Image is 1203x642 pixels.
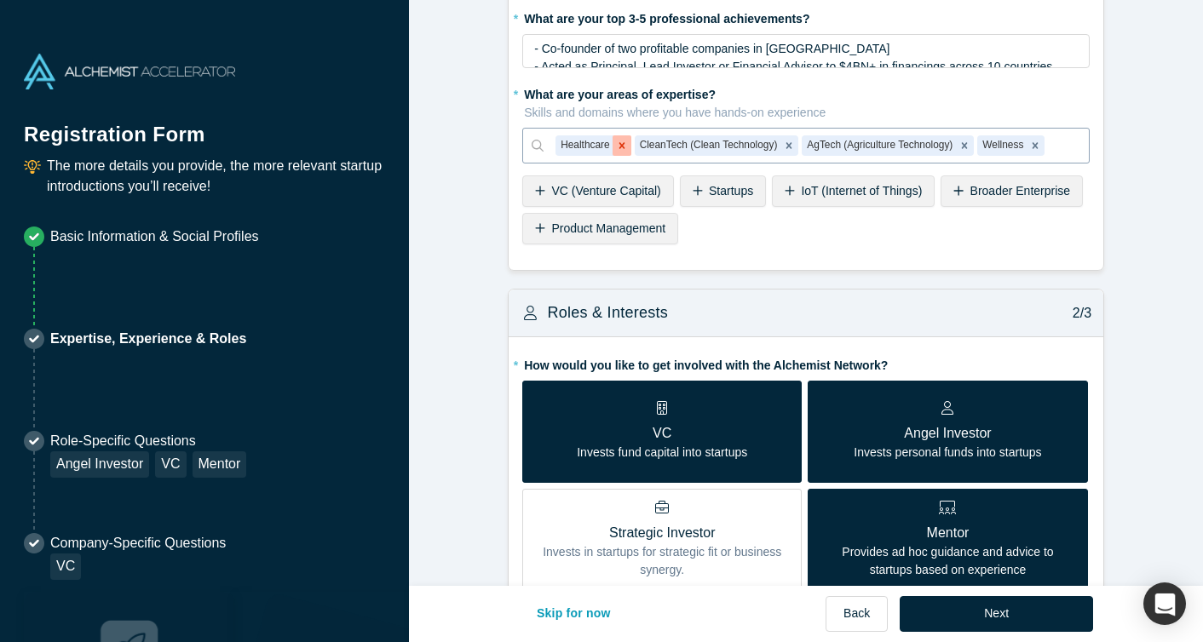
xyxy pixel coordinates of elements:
[780,135,798,156] div: Remove CleanTech (Clean Technology)
[47,156,385,197] p: The more details you provide, the more relevant startup introductions you’ll receive!
[854,444,1041,461] p: Invests personal funds into startups
[772,175,935,207] div: IoT (Internet of Things)
[522,80,1090,122] label: What are your areas of expertise?
[534,40,1079,74] div: rdw-editor
[522,4,1090,28] label: What are your top 3-5 professional achievements?
[50,451,149,478] div: Angel Investor
[551,184,660,198] span: VC (Venture Capital)
[1026,135,1045,156] div: Remove Wellness
[802,135,955,156] div: AgTech (Agriculture Technology)
[24,54,235,89] img: Alchemist Accelerator Logo
[522,351,1090,375] label: How would you like to get involved with the Alchemist Network?
[24,101,385,150] h1: Registration Form
[534,42,889,55] span: - Co-founder of two profitable companies in [GEOGRAPHIC_DATA]
[193,451,247,478] div: Mentor
[577,423,747,444] p: VC
[680,175,766,207] div: Startups
[50,553,81,580] div: VC
[534,60,1056,73] span: - Acted as Principal, Lead Investor or Financial Advisor to $4BN+ in financings across 10 countries.
[535,543,789,579] p: Invests in startups for strategic fit or business synergy.
[522,175,674,207] div: VC (Venture Capital)
[50,533,226,553] p: Company-Specific Questions
[820,543,1074,579] p: Provides ad hoc guidance and advice to startups based on experience
[1063,303,1091,324] p: 2/3
[577,444,747,461] p: Invests fund capital into startups
[524,104,1090,122] p: Skills and domains where you have hands-on experience
[709,184,753,198] span: Startups
[801,184,922,198] span: IoT (Internet of Things)
[613,135,631,156] div: Remove Healthcare
[977,135,1026,156] div: Wellness
[854,423,1041,444] p: Angel Investor
[551,221,665,235] span: Product Management
[941,175,1083,207] div: Broader Enterprise
[50,329,246,349] p: Expertise, Experience & Roles
[555,135,613,156] div: Healthcare
[522,34,1090,68] div: rdw-wrapper
[155,451,186,478] div: VC
[820,523,1074,543] p: Mentor
[522,213,678,244] div: Product Management
[970,184,1071,198] span: Broader Enterprise
[826,596,888,632] button: Back
[635,135,780,156] div: CleanTech (Clean Technology)
[900,596,1093,632] button: Next
[547,301,668,324] h3: Roles & Interests
[519,596,629,632] button: Skip for now
[535,523,789,543] p: Strategic Investor
[50,226,259,247] p: Basic Information & Social Profiles
[50,431,246,451] p: Role-Specific Questions
[955,135,974,156] div: Remove AgTech (Agriculture Technology)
